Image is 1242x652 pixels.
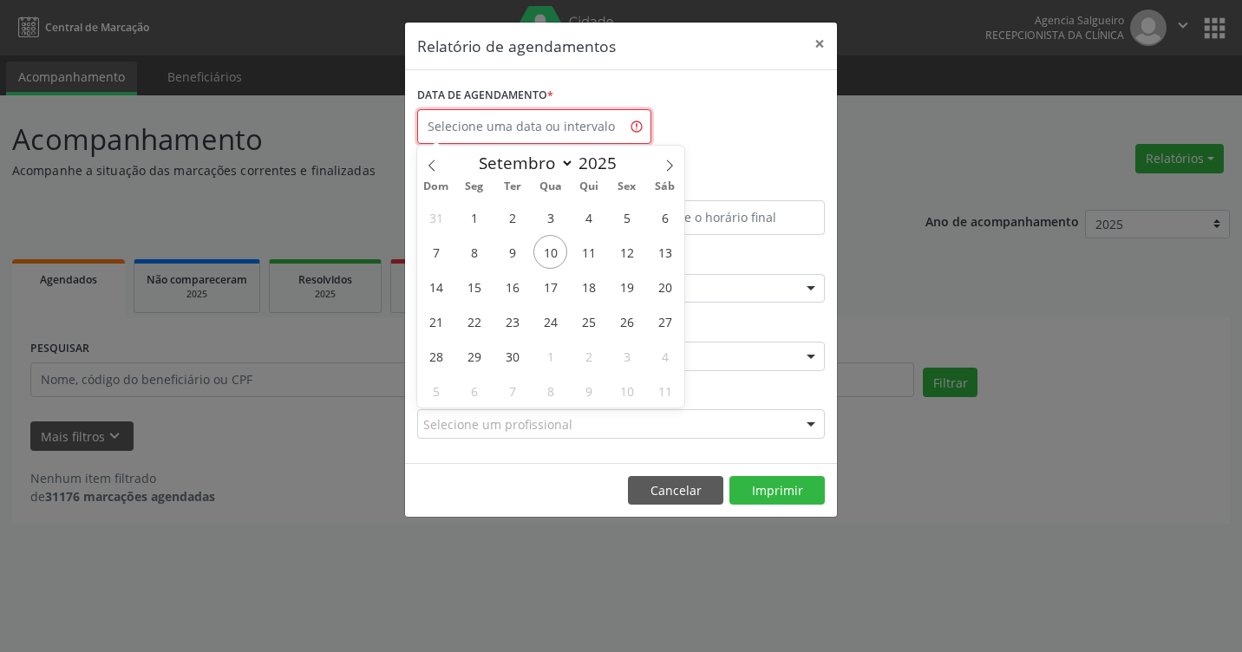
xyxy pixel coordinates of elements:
[419,304,453,338] span: Setembro 21, 2025
[648,339,682,373] span: Outubro 4, 2025
[533,270,567,303] span: Setembro 17, 2025
[455,181,494,192] span: Seg
[457,374,491,407] span: Outubro 6, 2025
[423,415,572,434] span: Selecione um profissional
[533,374,567,407] span: Outubro 8, 2025
[417,82,553,109] label: DATA DE AGENDAMENTO
[533,339,567,373] span: Outubro 1, 2025
[648,235,682,269] span: Setembro 13, 2025
[572,235,605,269] span: Setembro 11, 2025
[572,374,605,407] span: Outubro 9, 2025
[610,200,644,234] span: Setembro 5, 2025
[457,270,491,303] span: Setembro 15, 2025
[457,304,491,338] span: Setembro 22, 2025
[648,304,682,338] span: Setembro 27, 2025
[648,270,682,303] span: Setembro 20, 2025
[457,200,491,234] span: Setembro 1, 2025
[495,270,529,303] span: Setembro 16, 2025
[495,374,529,407] span: Outubro 7, 2025
[625,200,825,235] input: Selecione o horário final
[610,270,644,303] span: Setembro 19, 2025
[572,200,605,234] span: Setembro 4, 2025
[419,200,453,234] span: Agosto 31, 2025
[417,109,651,144] input: Selecione uma data ou intervalo
[628,476,723,505] button: Cancelar
[646,181,684,192] span: Sáb
[495,235,529,269] span: Setembro 9, 2025
[729,476,825,505] button: Imprimir
[417,181,455,192] span: Dom
[495,200,529,234] span: Setembro 2, 2025
[572,270,605,303] span: Setembro 18, 2025
[495,339,529,373] span: Setembro 30, 2025
[532,181,570,192] span: Qua
[610,304,644,338] span: Setembro 26, 2025
[533,304,567,338] span: Setembro 24, 2025
[610,235,644,269] span: Setembro 12, 2025
[533,200,567,234] span: Setembro 3, 2025
[610,339,644,373] span: Outubro 3, 2025
[574,152,631,174] input: Year
[457,339,491,373] span: Setembro 29, 2025
[419,339,453,373] span: Setembro 28, 2025
[457,235,491,269] span: Setembro 8, 2025
[572,304,605,338] span: Setembro 25, 2025
[610,374,644,407] span: Outubro 10, 2025
[648,374,682,407] span: Outubro 11, 2025
[470,151,574,175] select: Month
[570,181,608,192] span: Qui
[802,23,837,65] button: Close
[625,173,825,200] label: ATÉ
[533,235,567,269] span: Setembro 10, 2025
[419,374,453,407] span: Outubro 5, 2025
[608,181,646,192] span: Sex
[419,235,453,269] span: Setembro 7, 2025
[419,270,453,303] span: Setembro 14, 2025
[648,200,682,234] span: Setembro 6, 2025
[417,35,616,57] h5: Relatório de agendamentos
[495,304,529,338] span: Setembro 23, 2025
[494,181,532,192] span: Ter
[572,339,605,373] span: Outubro 2, 2025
